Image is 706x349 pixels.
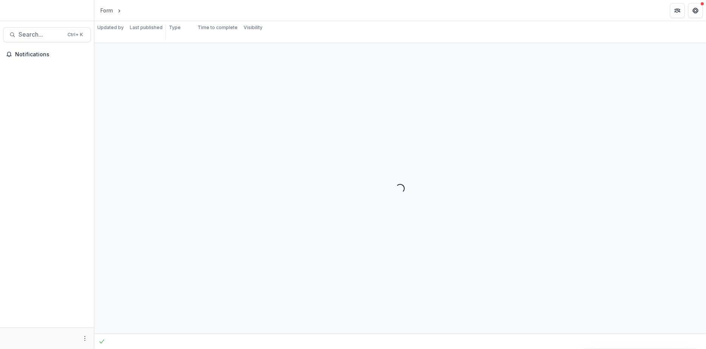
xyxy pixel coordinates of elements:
[244,24,262,31] p: Visibility
[100,6,113,14] div: Form
[97,5,155,16] nav: breadcrumb
[198,24,238,31] p: Time to complete
[688,3,703,18] button: Get Help
[18,31,63,38] span: Search...
[670,3,685,18] button: Partners
[66,31,84,39] div: Ctrl + K
[15,51,88,58] span: Notifications
[169,24,181,31] p: Type
[80,334,89,343] button: More
[97,5,116,16] a: Form
[97,24,124,31] p: Updated by
[3,27,91,42] button: Search...
[130,24,163,31] p: Last published
[3,48,91,60] button: Notifications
